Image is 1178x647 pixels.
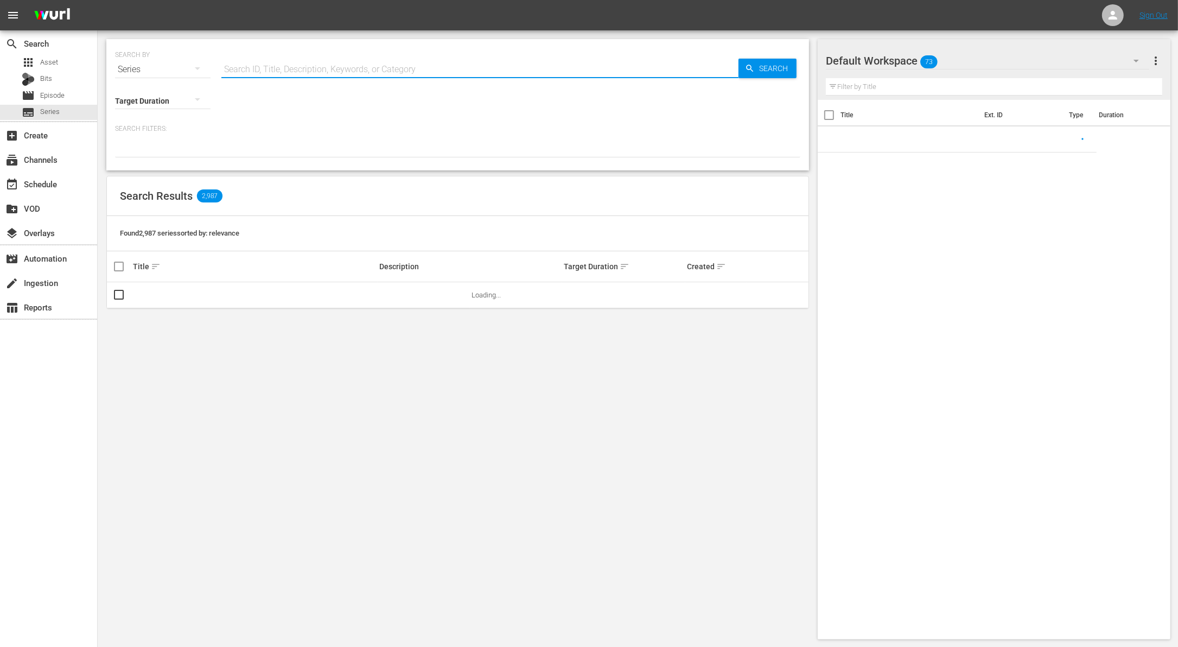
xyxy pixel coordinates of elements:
[1149,48,1162,74] button: more_vert
[5,202,18,215] span: VOD
[826,46,1149,76] div: Default Workspace
[738,59,797,78] button: Search
[1149,54,1162,67] span: more_vert
[5,129,18,142] span: Create
[978,100,1062,130] th: Ext. ID
[1092,100,1157,130] th: Duration
[40,57,58,68] span: Asset
[840,100,978,130] th: Title
[115,54,211,85] div: Series
[5,37,18,50] span: Search
[120,229,239,237] span: Found 2,987 series sorted by: relevance
[7,9,20,22] span: menu
[564,260,684,273] div: Target Duration
[22,106,35,119] span: Series
[5,227,18,240] span: Overlays
[5,154,18,167] span: Channels
[620,262,629,271] span: sort
[151,262,161,271] span: sort
[120,189,193,202] span: Search Results
[40,90,65,101] span: Episode
[133,260,376,273] div: Title
[5,178,18,191] span: Schedule
[40,73,52,84] span: Bits
[472,291,501,299] span: Loading...
[1062,100,1092,130] th: Type
[115,124,800,134] p: Search Filters:
[1139,11,1168,20] a: Sign Out
[5,252,18,265] span: Automation
[22,56,35,69] span: Asset
[755,59,797,78] span: Search
[687,260,745,273] div: Created
[26,3,78,28] img: ans4CAIJ8jUAAAAAAAAAAAAAAAAAAAAAAAAgQb4GAAAAAAAAAAAAAAAAAAAAAAAAJMjXAAAAAAAAAAAAAAAAAAAAAAAAgAT5G...
[920,50,938,73] span: 73
[5,277,18,290] span: Ingestion
[716,262,726,271] span: sort
[22,89,35,102] span: Episode
[5,301,18,314] span: Reports
[197,189,222,202] span: 2,987
[379,262,561,271] div: Description
[22,73,35,86] div: Bits
[40,106,60,117] span: Series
